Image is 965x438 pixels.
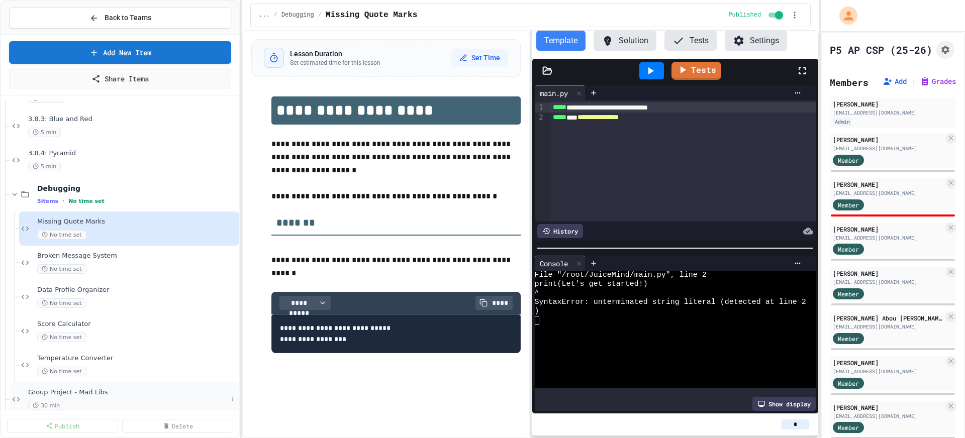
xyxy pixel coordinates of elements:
button: Tests [664,31,717,51]
h2: Members [830,75,868,89]
div: Content is published and visible to students [728,9,785,21]
button: Template [536,31,586,51]
span: Member [838,156,859,165]
span: | [911,75,916,87]
span: Published [728,11,761,19]
div: [EMAIL_ADDRESS][DOMAIN_NAME] [833,368,944,375]
button: Assignment Settings [936,41,954,59]
div: My Account [829,4,860,27]
span: • [62,197,64,205]
div: [PERSON_NAME] [833,180,944,189]
div: main.py [535,88,573,98]
span: Temperature Converter [37,354,237,363]
span: 3.8.4: Pyramid [28,149,237,158]
span: No time set [37,367,86,376]
span: No time set [37,264,86,274]
span: / [274,11,277,19]
div: [EMAIL_ADDRESS][DOMAIN_NAME] [833,189,944,197]
div: [EMAIL_ADDRESS][DOMAIN_NAME] [833,278,944,286]
div: Admin [833,118,852,126]
span: Member [838,200,859,209]
span: No time set [37,298,86,308]
button: Add [883,76,907,86]
div: [EMAIL_ADDRESS][DOMAIN_NAME] [833,234,944,242]
h1: P5 AP CSP (25-26) [830,43,932,57]
div: History [537,224,583,238]
button: Back to Teams [9,7,231,29]
span: Member [838,334,859,343]
a: Add New Item [9,41,231,64]
span: Missing Quote Marks [37,217,237,226]
span: 30 min [28,401,64,410]
span: File "/root/JuiceMind/main.py", line 2 [535,271,707,280]
div: [EMAIL_ADDRESS][DOMAIN_NAME] [833,412,944,420]
span: Debugging [37,184,237,193]
span: 5 min [28,128,61,137]
div: Show display [752,397,816,411]
span: ^ [535,289,539,298]
div: [PERSON_NAME] [833,135,944,144]
div: Console [535,256,586,271]
div: main.py [535,85,586,100]
span: print(Let's get started!) [535,280,648,289]
span: ... [259,11,270,19]
span: 3.8.3: Blue and Red [28,115,237,124]
p: Set estimated time for this lesson [290,59,380,67]
span: Missing Quote Marks [326,9,417,21]
a: Share Items [9,68,231,89]
span: No time set [37,333,86,342]
span: Broken Message System [37,252,237,260]
span: 5 min [28,162,61,171]
button: Settings [725,31,787,51]
div: 1 [535,102,545,113]
span: 5 items [37,198,58,204]
span: Member [838,379,859,388]
a: Tests [671,62,721,80]
span: Data Profile Organizer [37,286,237,294]
div: [PERSON_NAME] [833,403,944,412]
button: Set Time [451,49,508,67]
button: Grades [920,76,956,86]
span: / [318,11,322,19]
div: Console [535,258,573,269]
div: [EMAIL_ADDRESS][DOMAIN_NAME] [833,323,944,331]
span: SyntaxError: unterminated string literal (detected at line 2 [535,298,806,307]
div: [EMAIL_ADDRESS][DOMAIN_NAME] [833,109,953,117]
span: No time set [68,198,105,204]
span: Member [838,289,859,298]
a: Publish [7,419,118,433]
button: More options [227,394,237,404]
span: Score Calculator [37,320,237,328]
div: [PERSON_NAME] [833,269,944,278]
div: 2 [535,113,545,123]
div: [PERSON_NAME] [833,358,944,367]
div: [EMAIL_ADDRESS][DOMAIN_NAME] [833,145,944,152]
span: ) [535,307,539,316]
button: Solution [594,31,656,51]
span: Group Project - Mad Libs [28,388,227,397]
div: [PERSON_NAME] [833,99,953,108]
span: Back to Teams [105,13,151,23]
a: Delete [122,419,233,433]
h3: Lesson Duration [290,49,380,59]
span: No time set [37,230,86,240]
div: [PERSON_NAME] [833,225,944,234]
div: [PERSON_NAME] Abou [PERSON_NAME] [833,313,944,322]
span: Member [838,423,859,432]
span: Debugging [281,11,314,19]
span: Member [838,245,859,254]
